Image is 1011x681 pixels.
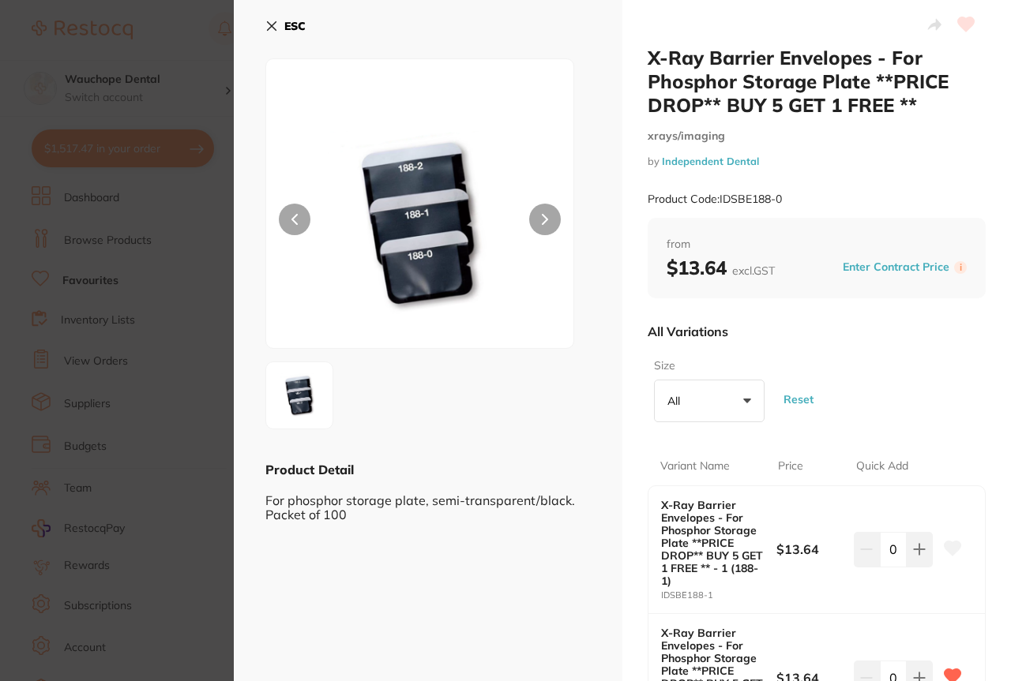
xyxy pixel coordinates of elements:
[648,129,986,143] small: xrays/imaging
[667,256,775,279] b: $13.64
[778,458,803,474] p: Price
[648,46,986,117] h2: X-Ray Barrier Envelopes - For Phosphor Storage Plate **PRICE DROP** BUY 5 GET 1 FREE **
[265,462,354,477] b: Product Detail
[856,458,908,474] p: Quick Add
[661,499,765,588] b: X-Ray Barrier Envelopes - For Phosphor Storage Plate **PRICE DROP** BUY 5 GET 1 FREE ** - 1 (188-1)
[265,13,306,39] button: ESC
[838,260,954,275] button: Enter Contract Price
[265,478,591,522] div: For phosphor storage plate, semi-transparent/black. Packet of 100
[328,99,513,348] img: ZHRoPTE5MjA
[667,237,967,253] span: from
[648,193,782,206] small: Product Code: IDSBE188-0
[954,261,967,274] label: i
[732,264,775,278] span: excl. GST
[667,394,686,408] p: All
[271,367,328,424] img: ZHRoPTE5MjA
[660,458,730,474] p: Variant Name
[662,155,759,167] a: Independent Dental
[648,155,986,167] small: by
[284,19,306,33] b: ESC
[661,590,776,601] small: IDSBE188-1
[654,380,765,422] button: All
[648,324,728,339] p: All Variations
[776,541,846,558] b: $13.64
[779,371,818,428] button: Reset
[654,358,760,374] label: Size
